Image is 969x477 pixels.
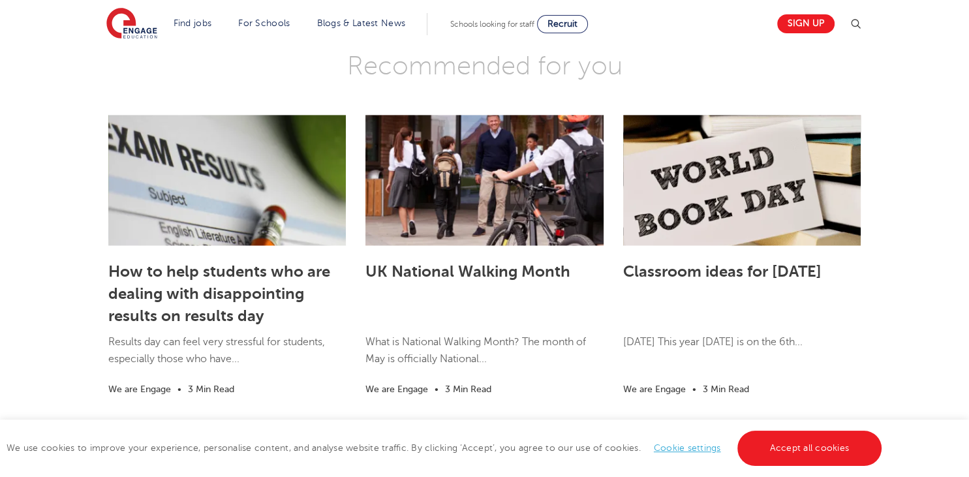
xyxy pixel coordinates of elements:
p: What is National Walking Month? The month of May is officially National... [365,333,603,381]
a: Cookie settings [654,443,721,453]
li: 3 Min Read [188,382,234,397]
a: Classroom ideas for [DATE] [623,262,822,281]
a: How to help students who are dealing with disappointing results on results day [108,262,330,325]
a: Recruit [537,15,588,33]
a: Find jobs [174,18,212,28]
li: 3 Min Read [703,382,749,397]
img: Engage Education [106,8,157,40]
span: We use cookies to improve your experience, personalise content, and analyse website traffic. By c... [7,443,885,453]
li: We are Engage [623,382,686,397]
p: [DATE] This year [DATE] is on the 6th... [623,333,861,363]
li: • [686,382,703,397]
a: For Schools [238,18,290,28]
a: Accept all cookies [737,431,882,466]
span: Schools looking for staff [450,20,534,29]
p: Results day can feel very stressful for students, especially those who have... [108,333,346,381]
a: Sign up [777,14,835,33]
li: We are Engage [365,382,428,397]
h3: Recommended for you [99,50,870,82]
li: We are Engage [108,382,171,397]
li: • [428,382,445,397]
li: • [171,382,188,397]
span: Recruit [547,19,577,29]
li: 3 Min Read [445,382,491,397]
a: Blogs & Latest News [317,18,406,28]
a: UK National Walking Month [365,262,570,281]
